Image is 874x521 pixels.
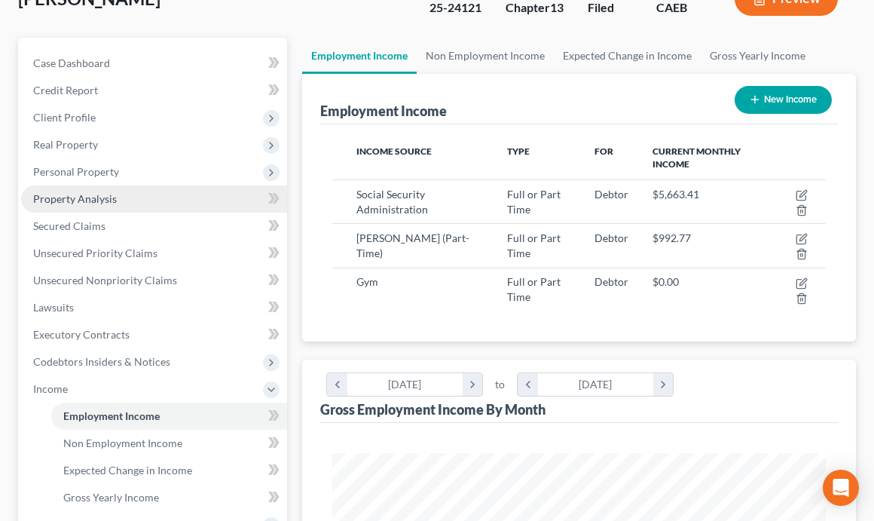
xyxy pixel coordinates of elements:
[538,373,653,396] div: [DATE]
[33,328,130,341] span: Executory Contracts
[33,192,117,205] span: Property Analysis
[653,373,674,396] i: chevron_right
[63,464,192,477] span: Expected Change in Income
[507,231,561,259] span: Full or Part Time
[21,294,287,321] a: Lawsuits
[652,188,699,201] span: $5,663.41
[320,102,447,120] div: Employment Income
[21,267,287,294] a: Unsecured Nonpriority Claims
[33,355,170,368] span: Codebtors Insiders & Notices
[51,457,287,484] a: Expected Change in Income
[21,321,287,348] a: Executory Contracts
[356,231,469,259] span: [PERSON_NAME] (Part-Time)
[51,430,287,457] a: Non Employment Income
[302,38,417,74] a: Employment Income
[554,38,701,74] a: Expected Change in Income
[735,86,832,114] button: New Income
[347,373,463,396] div: [DATE]
[507,146,530,157] span: Type
[21,240,287,267] a: Unsecured Priority Claims
[507,275,561,303] span: Full or Part Time
[652,231,691,244] span: $992.77
[356,146,432,157] span: Income Source
[33,57,110,69] span: Case Dashboard
[823,470,859,506] div: Open Intercom Messenger
[51,403,287,430] a: Employment Income
[652,275,679,288] span: $0.00
[33,165,119,178] span: Personal Property
[63,491,159,504] span: Gross Yearly Income
[33,111,96,124] span: Client Profile
[356,188,428,216] span: Social Security Administration
[594,188,628,201] span: Debtor
[33,274,177,287] span: Unsecured Nonpriority Claims
[327,373,347,396] i: chevron_left
[356,275,378,288] span: Gym
[33,219,105,232] span: Secured Claims
[33,138,98,151] span: Real Property
[518,373,538,396] i: chevron_left
[417,38,554,74] a: Non Employment Income
[33,247,157,259] span: Unsecured Priority Claims
[63,409,160,422] span: Employment Income
[594,275,628,288] span: Debtor
[33,382,68,395] span: Income
[33,84,98,97] span: Credit Report
[21,185,287,213] a: Property Analysis
[463,373,483,396] i: chevron_right
[21,77,287,104] a: Credit Report
[21,50,287,77] a: Case Dashboard
[594,146,613,157] span: For
[495,377,505,392] span: to
[594,231,628,244] span: Debtor
[701,38,814,74] a: Gross Yearly Income
[51,484,287,511] a: Gross Yearly Income
[33,301,74,314] span: Lawsuits
[652,146,741,170] span: Current Monthly Income
[21,213,287,240] a: Secured Claims
[320,400,545,418] div: Gross Employment Income By Month
[507,188,561,216] span: Full or Part Time
[63,437,182,449] span: Non Employment Income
